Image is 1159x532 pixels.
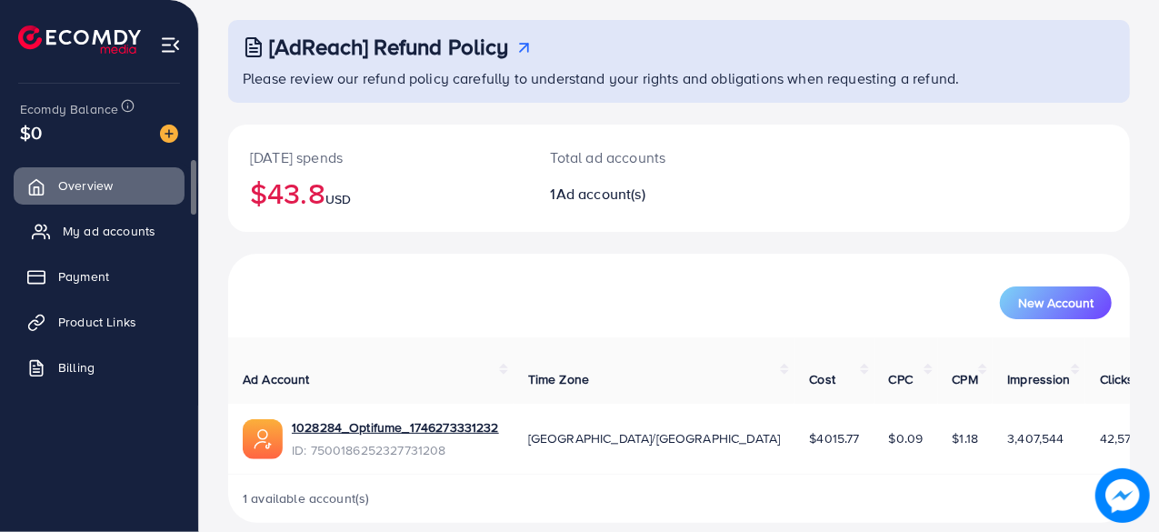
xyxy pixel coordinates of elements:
span: Product Links [58,313,136,331]
span: CPC [889,370,913,388]
p: Total ad accounts [551,146,733,168]
p: Please review our refund policy carefully to understand your rights and obligations when requesti... [243,67,1119,89]
span: 3,407,544 [1007,429,1064,447]
span: Ad account(s) [556,184,645,204]
h2: $43.8 [250,176,507,210]
span: Payment [58,267,109,286]
span: $1.18 [953,429,979,447]
span: [GEOGRAPHIC_DATA]/[GEOGRAPHIC_DATA] [528,429,781,447]
span: CPM [953,370,978,388]
span: $4015.77 [809,429,859,447]
a: Product Links [14,304,185,340]
img: logo [18,25,141,54]
span: Time Zone [528,370,589,388]
span: $0.09 [889,429,924,447]
span: Impression [1007,370,1071,388]
img: menu [160,35,181,55]
a: My ad accounts [14,213,185,249]
span: Cost [809,370,835,388]
img: ic-ads-acc.e4c84228.svg [243,419,283,459]
p: [DATE] spends [250,146,507,168]
img: image [160,125,178,143]
h2: 1 [551,186,733,203]
span: 42,578 [1100,429,1139,447]
span: $0 [20,119,42,146]
span: Billing [58,358,95,376]
span: Ecomdy Balance [20,100,118,118]
span: Overview [58,176,113,195]
a: Overview [14,167,185,204]
span: USD [325,190,351,208]
img: image [1095,468,1150,523]
span: Clicks [1100,370,1134,388]
span: Ad Account [243,370,310,388]
span: New Account [1018,296,1094,309]
button: New Account [1000,286,1112,319]
a: 1028284_Optifume_1746273331232 [292,418,499,437]
h3: [AdReach] Refund Policy [269,34,509,60]
span: My ad accounts [63,222,155,240]
a: Billing [14,349,185,386]
a: Payment [14,258,185,295]
span: ID: 7500186252327731208 [292,441,499,459]
span: 1 available account(s) [243,489,370,507]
